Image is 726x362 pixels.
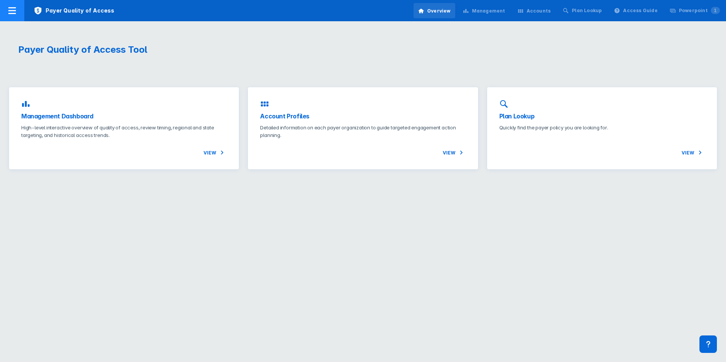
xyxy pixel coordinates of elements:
div: Plan Lookup [572,7,602,14]
a: Management [458,3,510,18]
h1: Payer Quality of Access Tool [18,44,354,55]
p: Detailed information on each payer organization to guide targeted engagement action planning. [260,124,466,139]
a: Account ProfilesDetailed information on each payer organization to guide targeted engagement acti... [248,87,478,169]
span: View [682,148,705,157]
a: Overview [414,3,455,18]
a: Accounts [513,3,556,18]
div: Contact Support [699,335,717,353]
a: Management DashboardHigh-level interactive overview of quality of access, review timing, regional... [9,87,239,169]
h3: Plan Lookup [499,112,705,121]
h3: Account Profiles [260,112,466,121]
p: Quickly find the payer policy you are looking for. [499,124,705,131]
h3: Management Dashboard [21,112,227,121]
div: Powerpoint [679,7,720,14]
div: Management [472,8,505,14]
div: Accounts [527,8,551,14]
div: Access Guide [623,7,657,14]
span: 1 [711,7,720,14]
span: View [204,148,227,157]
p: High-level interactive overview of quality of access, review timing, regional and state targeting... [21,124,227,139]
span: View [443,148,466,157]
div: Overview [427,8,451,14]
